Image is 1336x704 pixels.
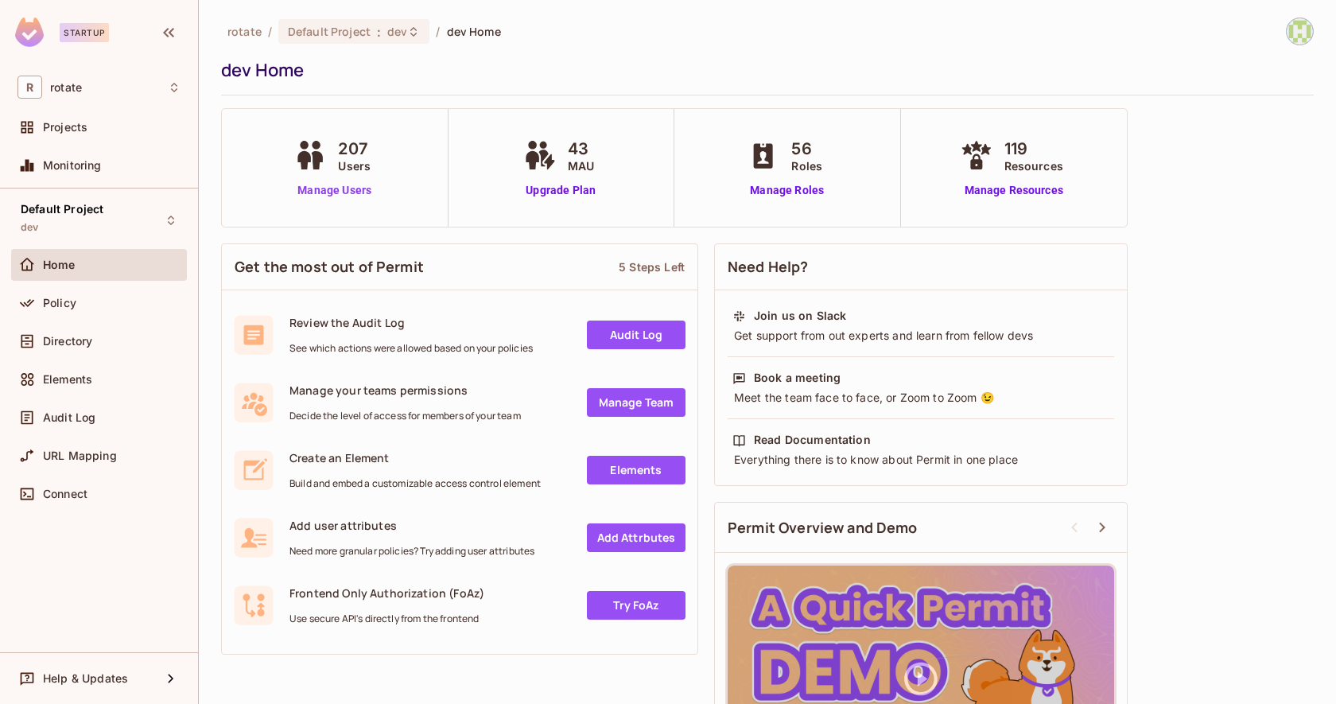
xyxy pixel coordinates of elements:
[43,411,95,424] span: Audit Log
[338,158,371,174] span: Users
[43,373,92,386] span: Elements
[754,308,846,324] div: Join us on Slack
[43,335,92,348] span: Directory
[754,432,871,448] div: Read Documentation
[221,58,1306,82] div: dev Home
[568,137,594,161] span: 43
[732,390,1109,406] div: Meet the team face to face, or Zoom to Zoom 😉
[21,221,38,234] span: dev
[50,81,82,94] span: Workspace: rotate
[43,259,76,271] span: Home
[1004,158,1063,174] span: Resources
[289,545,534,558] span: Need more granular policies? Try adding user attributes
[436,24,440,39] li: /
[290,182,379,199] a: Manage Users
[1287,18,1313,45] img: fatin@letsrotate.com
[732,328,1109,344] div: Get support from out experts and learn from fellow devs
[43,297,76,309] span: Policy
[289,518,534,533] span: Add user attributes
[447,24,501,39] span: dev Home
[791,137,822,161] span: 56
[587,456,685,484] a: Elements
[587,523,685,552] a: Add Attrbutes
[43,121,87,134] span: Projects
[235,257,424,277] span: Get the most out of Permit
[744,182,830,199] a: Manage Roles
[1004,137,1063,161] span: 119
[43,488,87,500] span: Connect
[268,24,272,39] li: /
[43,672,128,685] span: Help & Updates
[43,159,102,172] span: Monitoring
[21,203,103,216] span: Default Project
[289,383,521,398] span: Manage your teams permissions
[288,24,371,39] span: Default Project
[289,585,484,601] span: Frontend Only Authorization (FoAz)
[17,76,42,99] span: R
[587,388,685,417] a: Manage Team
[619,259,685,274] div: 5 Steps Left
[43,449,117,462] span: URL Mapping
[289,342,533,355] span: See which actions were allowed based on your policies
[568,158,594,174] span: MAU
[289,315,533,330] span: Review the Audit Log
[387,24,407,39] span: dev
[289,410,521,422] span: Decide the level of access for members of your team
[957,182,1071,199] a: Manage Resources
[289,477,541,490] span: Build and embed a customizable access control element
[15,18,44,47] img: SReyMgAAAABJRU5ErkJggg==
[289,450,541,465] span: Create an Element
[338,137,371,161] span: 207
[728,257,809,277] span: Need Help?
[791,158,822,174] span: Roles
[289,613,484,625] span: Use secure API's directly from the frontend
[754,370,841,386] div: Book a meeting
[728,518,918,538] span: Permit Overview and Demo
[520,182,602,199] a: Upgrade Plan
[732,452,1109,468] div: Everything there is to know about Permit in one place
[587,591,685,620] a: Try FoAz
[587,321,685,349] a: Audit Log
[376,25,382,38] span: :
[227,24,262,39] span: the active workspace
[60,23,109,42] div: Startup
